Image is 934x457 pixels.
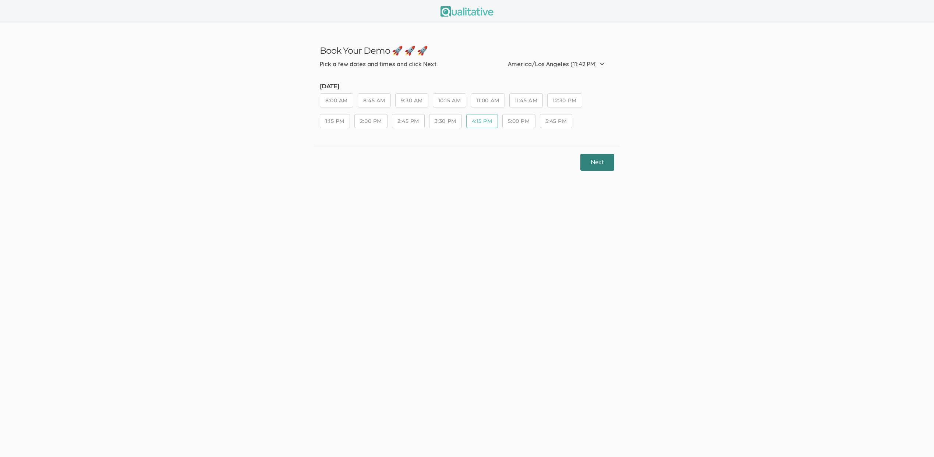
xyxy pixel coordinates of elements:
h3: Book Your Demo 🚀 🚀 🚀 [320,45,614,56]
button: 10:15 AM [433,93,466,107]
button: 8:45 AM [358,93,391,107]
button: 3:30 PM [429,114,462,128]
button: 2:45 PM [392,114,425,128]
button: 9:30 AM [395,93,428,107]
button: 5:00 PM [502,114,535,128]
button: 4:15 PM [466,114,498,128]
button: 11:45 AM [509,93,543,107]
div: Pick a few dates and times and click Next. [320,60,438,68]
img: Qualitative [441,6,493,17]
h5: [DATE] [320,83,614,90]
button: 5:45 PM [540,114,573,128]
button: Next [580,154,614,171]
button: 8:00 AM [320,93,353,107]
button: 2:00 PM [354,114,388,128]
button: 12:30 PM [547,93,582,107]
button: 11:00 AM [471,93,505,107]
button: 1:15 PM [320,114,350,128]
